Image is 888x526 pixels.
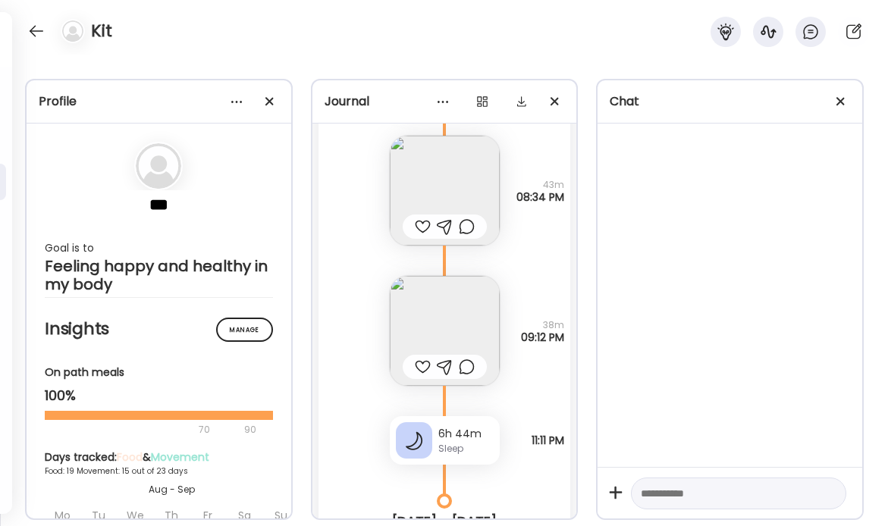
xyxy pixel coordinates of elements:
[45,421,240,439] div: 70
[532,434,564,446] span: 11:11 PM
[390,136,500,246] img: images%2FiLFuEVq0d6OegWcU3zYrKkhuKHC3%2F9J1Qs1JyYiIAKGPBOmIZ%2FJ1Psbi8qGa7rpfX7kZr1_240
[516,191,564,203] span: 08:34 PM
[45,483,298,496] div: Aug - Sep
[91,19,112,43] h4: Kit
[521,331,564,343] span: 09:12 PM
[243,421,258,439] div: 90
[45,387,273,405] div: 100%
[516,179,564,191] span: 43m
[39,92,279,111] div: Profile
[45,318,273,340] h2: Insights
[610,92,850,111] div: Chat
[136,143,181,189] img: bg-avatar-default.svg
[216,318,273,342] div: Manage
[438,426,494,442] div: 6h 44m
[45,465,298,477] div: Food: 19 Movement: 15 out of 23 days
[151,449,209,465] span: Movement
[117,449,143,465] span: Food
[521,319,564,331] span: 38m
[45,239,273,257] div: Goal is to
[438,442,494,456] div: Sleep
[45,257,273,293] div: Feeling happy and healthy in my body
[390,276,500,386] img: images%2FiLFuEVq0d6OegWcU3zYrKkhuKHC3%2F3OVurJnxL9XTv5k5prmh%2FP0UY3tX23RHgHdy1Y1aC_240
[45,449,298,465] div: Days tracked: &
[62,20,83,42] img: bg-avatar-default.svg
[45,365,273,380] div: On path meals
[325,92,565,111] div: Journal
